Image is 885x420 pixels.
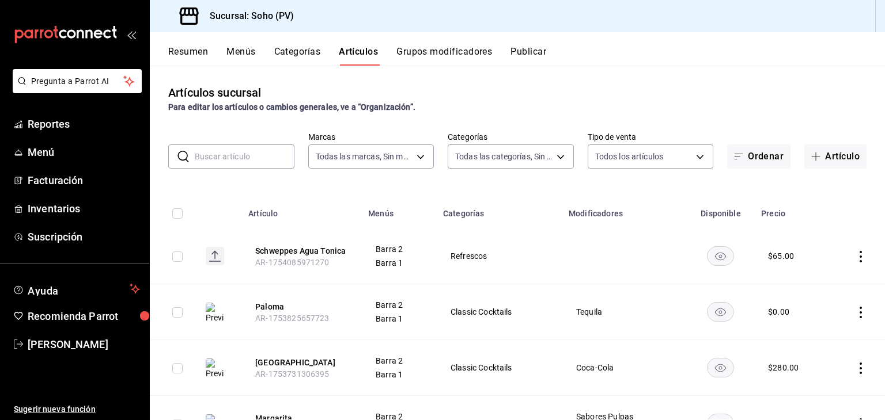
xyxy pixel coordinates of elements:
[168,102,415,112] strong: Para editar los artículos o cambios generales, ve a “Organización”.
[576,308,673,316] span: Tequila
[28,308,140,324] span: Recomienda Parrot
[28,144,140,160] span: Menú
[361,192,436,228] th: Menús
[28,201,140,216] span: Inventarios
[127,30,136,39] button: open_drawer_menu
[727,144,791,169] button: Ordenar
[448,133,574,141] label: Categorías
[28,229,140,245] span: Suscripción
[28,337,140,352] span: [PERSON_NAME]
[255,301,347,312] button: edit-product-location
[562,192,687,228] th: Modificadores
[855,307,867,318] button: actions
[195,145,294,168] input: Buscar artículo
[754,192,831,228] th: Precio
[768,250,794,262] div: $ 65.00
[308,133,434,141] label: Marcas
[376,259,422,267] span: Barra 1
[13,69,142,93] button: Pregunta a Parrot AI
[707,302,734,322] button: availability-product
[168,46,208,66] button: Resumen
[8,83,142,96] a: Pregunta a Parrot AI
[707,358,734,377] button: availability-product
[316,151,413,162] span: Todas las marcas, Sin marca
[376,371,422,379] span: Barra 1
[768,362,799,373] div: $ 280.00
[455,151,553,162] span: Todas las categorías, Sin categoría
[339,46,378,66] button: Artículos
[588,133,714,141] label: Tipo de venta
[451,252,547,260] span: Refrescos
[255,357,347,368] button: edit-product-location
[376,301,422,309] span: Barra 2
[855,251,867,262] button: actions
[396,46,492,66] button: Grupos modificadores
[255,369,329,379] span: AR-1753731306395
[376,315,422,323] span: Barra 1
[226,46,255,66] button: Menús
[206,358,224,379] img: Preview
[376,245,422,253] span: Barra 2
[206,303,224,323] img: Preview
[255,258,329,267] span: AR-1754085971270
[274,46,321,66] button: Categorías
[707,246,734,266] button: availability-product
[595,151,664,162] span: Todos los artículos
[376,357,422,365] span: Barra 2
[201,9,294,23] h3: Sucursal: Soho (PV)
[855,362,867,374] button: actions
[28,116,140,132] span: Reportes
[576,364,673,372] span: Coca-Cola
[436,192,562,228] th: Categorías
[510,46,546,66] button: Publicar
[255,314,329,323] span: AR-1753825657723
[28,173,140,188] span: Facturación
[451,364,547,372] span: Classic Cocktails
[241,192,361,228] th: Artículo
[168,84,261,101] div: Artículos sucursal
[451,308,547,316] span: Classic Cocktails
[28,282,125,296] span: Ayuda
[768,306,789,318] div: $ 0.00
[255,245,347,257] button: edit-product-location
[168,46,885,66] div: navigation tabs
[31,75,124,87] span: Pregunta a Parrot AI
[14,403,140,415] span: Sugerir nueva función
[687,192,754,228] th: Disponible
[804,144,867,169] button: Artículo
